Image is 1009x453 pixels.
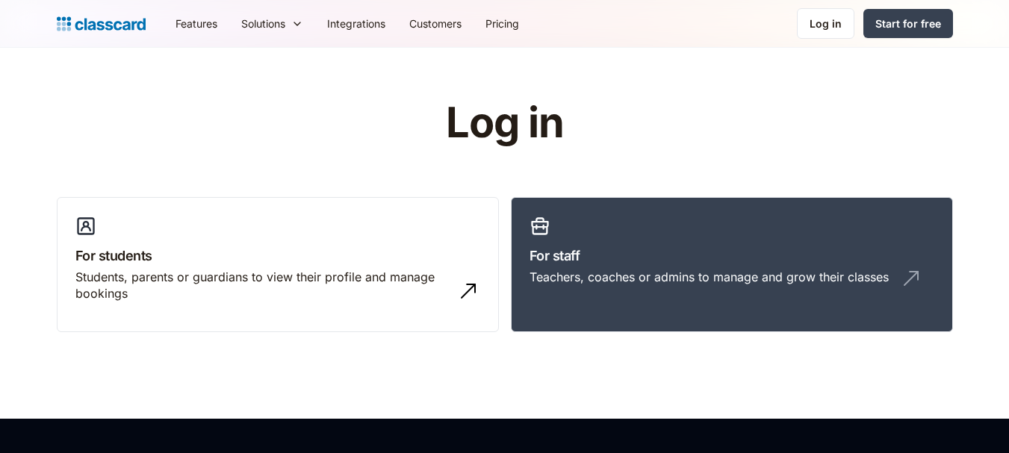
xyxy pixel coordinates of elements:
[241,16,285,31] div: Solutions
[75,269,450,302] div: Students, parents or guardians to view their profile and manage bookings
[810,16,842,31] div: Log in
[164,7,229,40] a: Features
[315,7,397,40] a: Integrations
[474,7,531,40] a: Pricing
[75,246,480,266] h3: For students
[397,7,474,40] a: Customers
[863,9,953,38] a: Start for free
[530,269,889,285] div: Teachers, coaches or admins to manage and grow their classes
[875,16,941,31] div: Start for free
[511,197,953,333] a: For staffTeachers, coaches or admins to manage and grow their classes
[229,7,315,40] div: Solutions
[267,100,742,146] h1: Log in
[797,8,854,39] a: Log in
[530,246,934,266] h3: For staff
[57,197,499,333] a: For studentsStudents, parents or guardians to view their profile and manage bookings
[57,13,146,34] a: home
